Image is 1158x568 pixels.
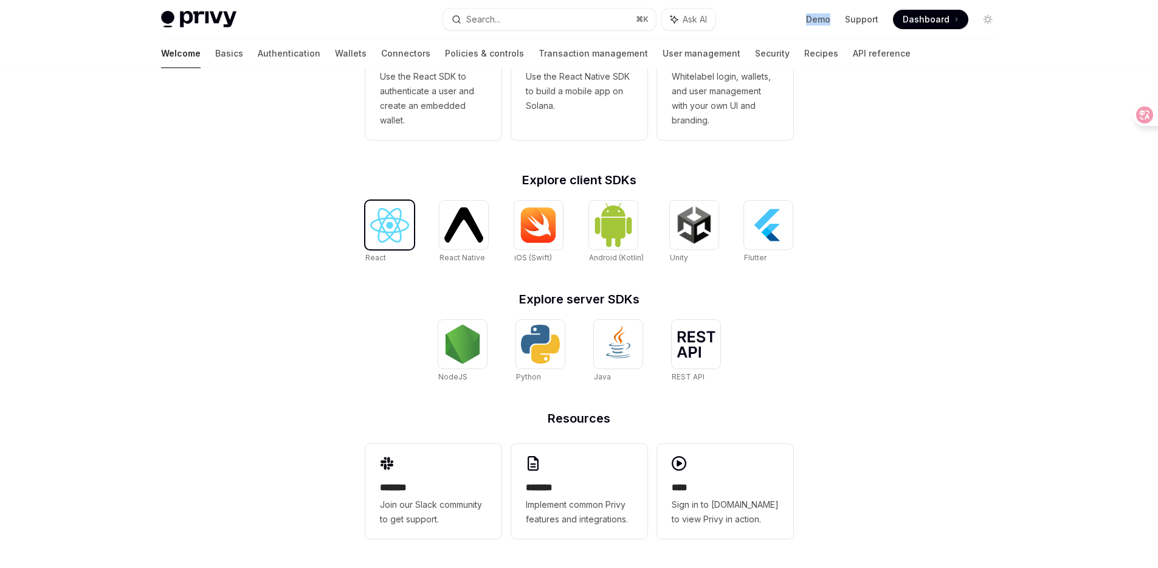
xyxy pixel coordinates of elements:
[670,201,719,264] a: UnityUnity
[161,39,201,68] a: Welcome
[365,412,793,424] h2: Resources
[526,69,633,113] span: Use the React Native SDK to build a mobile app on Solana.
[365,444,501,539] a: **** **Join our Slack community to get support.
[589,201,644,264] a: Android (Kotlin)Android (Kotlin)
[511,444,647,539] a: **** **Implement common Privy features and integrations.
[519,207,558,243] img: iOS (Swift)
[978,10,998,29] button: Toggle dark mode
[594,202,633,248] img: Android (Kotlin)
[749,206,788,244] img: Flutter
[365,253,386,262] span: React
[514,201,563,264] a: iOS (Swift)iOS (Swift)
[806,13,830,26] a: Demo
[636,15,649,24] span: ⌘ K
[381,39,430,68] a: Connectors
[380,69,487,128] span: Use the React SDK to authenticate a user and create an embedded wallet.
[662,9,715,30] button: Ask AI
[672,69,779,128] span: Whitelabel login, wallets, and user management with your own UI and branding.
[438,320,487,383] a: NodeJSNodeJS
[539,39,648,68] a: Transaction management
[744,253,767,262] span: Flutter
[599,325,638,364] img: Java
[335,39,367,68] a: Wallets
[439,253,485,262] span: React Native
[672,372,705,381] span: REST API
[594,372,611,381] span: Java
[161,11,236,28] img: light logo
[853,39,911,68] a: API reference
[443,325,482,364] img: NodeJS
[657,16,793,140] a: **** *****Whitelabel login, wallets, and user management with your own UI and branding.
[589,253,644,262] span: Android (Kotlin)
[594,320,643,383] a: JavaJava
[526,497,633,527] span: Implement common Privy features and integrations.
[443,9,656,30] button: Search...⌘K
[365,174,793,186] h2: Explore client SDKs
[365,293,793,305] h2: Explore server SDKs
[514,253,552,262] span: iOS (Swift)
[370,208,409,243] img: React
[755,39,790,68] a: Security
[516,372,541,381] span: Python
[215,39,243,68] a: Basics
[683,13,707,26] span: Ask AI
[445,39,524,68] a: Policies & controls
[903,13,949,26] span: Dashboard
[672,320,720,383] a: REST APIREST API
[439,201,488,264] a: React NativeReact Native
[438,372,467,381] span: NodeJS
[804,39,838,68] a: Recipes
[657,444,793,539] a: ****Sign in to [DOMAIN_NAME] to view Privy in action.
[444,207,483,242] img: React Native
[663,39,740,68] a: User management
[893,10,968,29] a: Dashboard
[380,497,487,527] span: Join our Slack community to get support.
[670,253,688,262] span: Unity
[521,325,560,364] img: Python
[672,497,779,527] span: Sign in to [DOMAIN_NAME] to view Privy in action.
[744,201,793,264] a: FlutterFlutter
[511,16,647,140] a: **** **** **** ***Use the React Native SDK to build a mobile app on Solana.
[466,12,500,27] div: Search...
[365,201,414,264] a: ReactReact
[258,39,320,68] a: Authentication
[675,206,714,244] img: Unity
[516,320,565,383] a: PythonPython
[845,13,878,26] a: Support
[677,331,715,358] img: REST API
